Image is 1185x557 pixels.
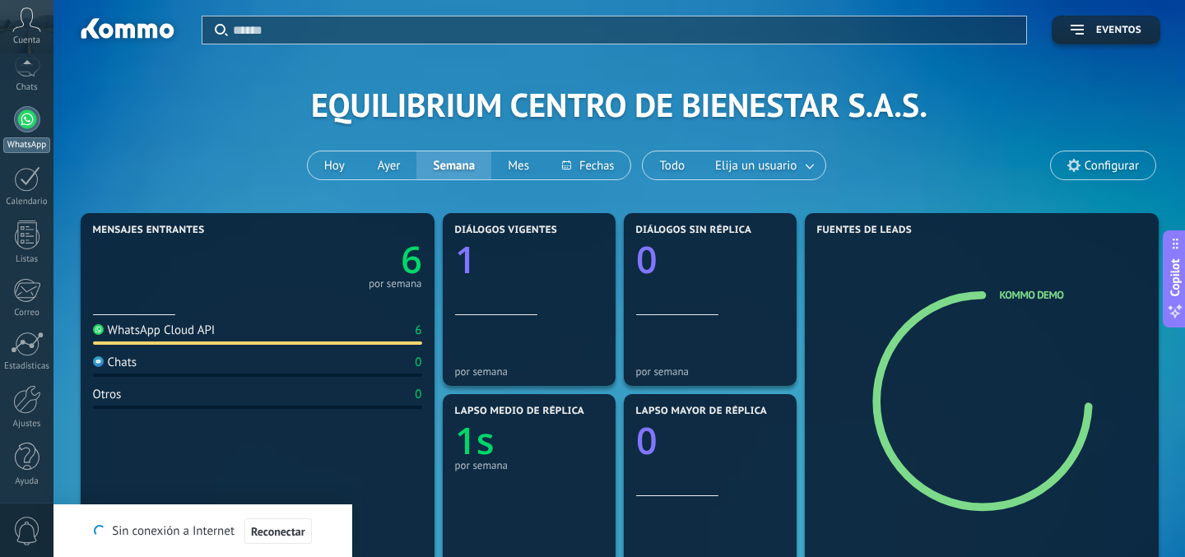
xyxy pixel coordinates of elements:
span: Lapso mayor de réplica [636,406,767,417]
span: Reconectar [251,526,305,537]
span: Lapso medio de réplica [455,406,585,417]
text: 1s [455,415,495,466]
span: Diálogos vigentes [455,225,558,236]
div: 0 [415,387,421,402]
span: Elija un usuario [712,155,800,177]
button: Semana [416,151,491,179]
span: Mensajes entrantes [93,225,205,236]
span: Configurar [1085,159,1139,173]
button: Eventos [1052,16,1160,44]
div: Correo [3,308,51,318]
div: por semana [455,459,603,471]
div: Sin conexión a Internet [94,518,311,545]
button: Elija un usuario [701,151,825,179]
div: WhatsApp Cloud API [93,323,216,338]
div: Listas [3,254,51,265]
img: WhatsApp Cloud API [93,324,104,335]
text: 6 [401,234,422,285]
div: 0 [415,355,421,370]
img: Chats [93,356,104,367]
div: 6 [415,323,421,338]
span: Diálogos sin réplica [636,225,752,236]
span: Fuentes de leads [817,225,913,236]
div: Ayuda [3,476,51,487]
div: Estadísticas [3,361,51,372]
div: Chats [93,355,137,370]
span: Eventos [1096,25,1141,36]
span: Copilot [1167,258,1183,296]
text: 0 [636,415,658,466]
div: por semana [455,365,603,378]
button: Mes [491,151,546,179]
span: Cuenta [13,35,40,46]
button: Fechas [546,151,630,179]
div: Ajustes [3,419,51,429]
div: WhatsApp [3,137,50,153]
a: 6 [258,234,422,285]
div: Otros [93,387,122,402]
button: Todo [643,151,701,179]
text: 1 [455,234,476,285]
button: Hoy [308,151,361,179]
div: por semana [369,280,422,288]
button: Ayer [361,151,417,179]
text: 0 [636,234,658,285]
div: Chats [3,82,51,93]
div: Calendario [3,197,51,207]
div: por semana [636,365,784,378]
button: Reconectar [244,518,312,545]
a: Kommo Demo [1000,288,1064,302]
